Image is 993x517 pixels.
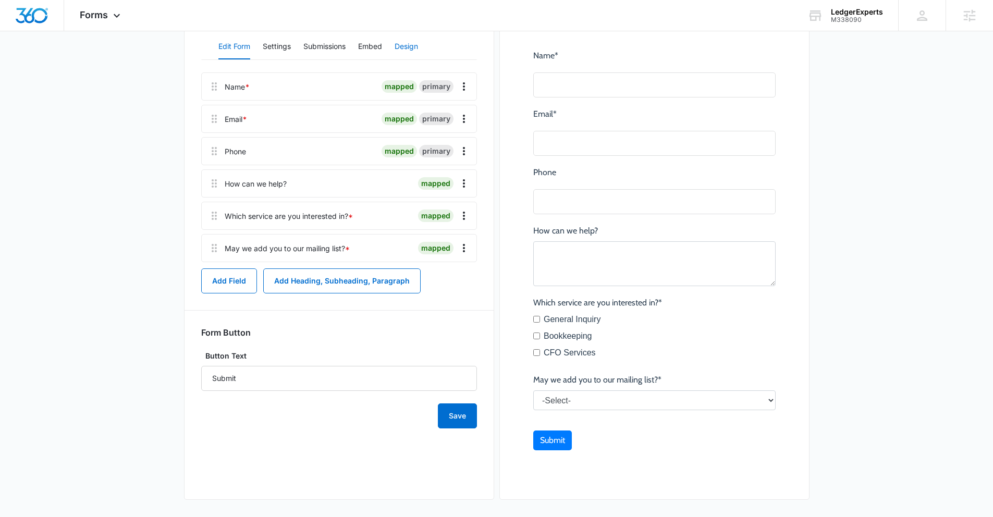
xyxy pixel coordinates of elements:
button: Settings [263,34,291,59]
div: Email [225,114,247,125]
div: May we add you to our mailing list? [225,243,350,254]
div: mapped [382,145,417,157]
button: Submissions [303,34,346,59]
div: account id [831,16,883,23]
label: General Inquiry [10,264,67,276]
div: How can we help? [225,178,287,189]
button: Edit Form [218,34,250,59]
div: mapped [382,113,417,125]
label: Button Text [201,350,477,362]
div: mapped [418,177,453,190]
button: Save [438,403,477,428]
div: Which service are you interested in? [225,211,353,221]
div: Name [225,81,250,92]
div: account name [831,8,883,16]
button: Add Heading, Subheading, Paragraph [263,268,421,293]
div: mapped [382,80,417,93]
button: Design [395,34,418,59]
span: Forms [80,9,108,20]
div: primary [419,80,453,93]
span: Submit [7,386,32,396]
div: primary [419,145,453,157]
div: mapped [418,242,453,254]
label: Bookkeeping [10,280,59,293]
button: Overflow Menu [456,240,472,256]
button: Overflow Menu [456,207,472,224]
button: Overflow Menu [456,78,472,95]
div: Phone [225,146,246,157]
button: Add Field [201,268,257,293]
button: Overflow Menu [456,143,472,159]
button: Overflow Menu [456,110,472,127]
div: primary [419,113,453,125]
div: mapped [418,210,453,222]
button: Overflow Menu [456,175,472,192]
button: Embed [358,34,382,59]
h3: Form Button [201,327,251,338]
label: CFO Services [10,297,63,310]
